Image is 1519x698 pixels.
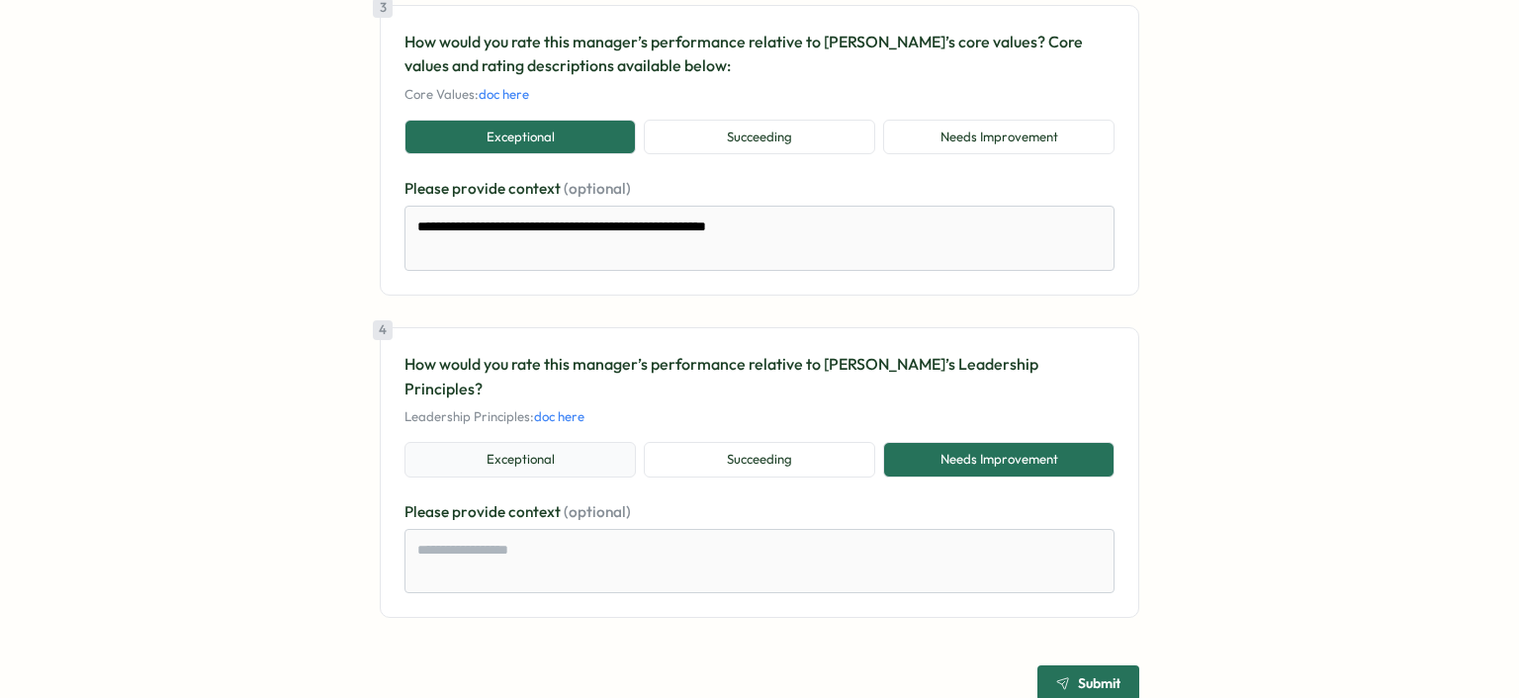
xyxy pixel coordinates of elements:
p: Leadership Principles: [404,408,1115,426]
span: context [508,179,564,198]
span: context [508,502,564,521]
p: Core Values: [404,86,1115,104]
span: (optional) [564,179,631,198]
button: Exceptional [404,120,636,155]
span: Please [404,179,452,198]
span: Please [404,502,452,521]
p: How would you rate this manager’s performance relative to [PERSON_NAME]’s Leadership Principles? [404,352,1115,401]
button: Exceptional [404,442,636,478]
span: provide [452,179,508,198]
p: How would you rate this manager’s performance relative to [PERSON_NAME]’s core values? Core value... [404,30,1115,79]
span: Submit [1078,676,1120,690]
a: doc here [534,408,584,424]
span: provide [452,502,508,521]
button: Needs Improvement [883,442,1115,478]
div: 4 [373,320,393,340]
span: (optional) [564,502,631,521]
button: Succeeding [644,442,875,478]
a: doc here [479,86,529,102]
button: Succeeding [644,120,875,155]
button: Needs Improvement [883,120,1115,155]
